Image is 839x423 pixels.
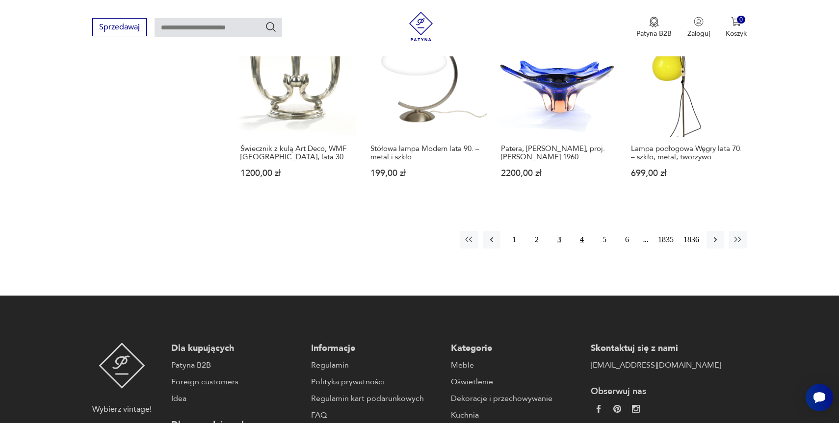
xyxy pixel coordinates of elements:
a: Polityka prywatności [311,376,441,388]
h3: Stółowa lampa Modern lata 90. – metal i szkło [370,145,482,161]
button: 5 [596,231,613,249]
a: Patera, Huta Chribska, proj. Josef Hospodka 1960.Patera, [PERSON_NAME], proj. [PERSON_NAME] 1960.... [497,17,617,197]
button: Sprzedawaj [92,18,147,36]
button: 1 [505,231,523,249]
a: [EMAIL_ADDRESS][DOMAIN_NAME] [591,359,721,371]
a: Regulamin kart podarunkowych [311,393,441,404]
a: Patyna B2B [171,359,301,371]
img: c2fd9cf7f39615d9d6839a72ae8e59e5.webp [632,405,640,413]
img: Ikona medalu [649,17,659,27]
button: 4 [573,231,591,249]
p: Dla kupujących [171,343,301,354]
a: Kuchnia [451,409,581,421]
button: Szukaj [265,21,277,33]
button: 3 [551,231,568,249]
p: 699,00 zł [631,169,742,177]
a: Regulamin [311,359,441,371]
img: Ikonka użytkownika [694,17,704,26]
h3: Lampa podłogowa Węgry lata 70. – szkło, metal, tworzywo [631,145,742,161]
img: Patyna - sklep z meblami i dekoracjami vintage [406,12,436,41]
p: Wybierz vintage! [92,403,152,415]
button: Zaloguj [687,17,710,38]
p: Patyna B2B [636,29,672,38]
a: Lampa podłogowa Węgry lata 70. – szkło, metal, tworzywoLampa podłogowa Węgry lata 70. – szkło, me... [627,17,747,197]
p: Informacje [311,343,441,354]
img: 37d27d81a828e637adc9f9cb2e3d3a8a.webp [613,405,621,413]
p: Zaloguj [687,29,710,38]
a: Świecznik z kulą Art Deco, WMF Niemcy, lata 30.Świecznik z kulą Art Deco, WMF [GEOGRAPHIC_DATA], ... [236,17,356,197]
a: Foreign customers [171,376,301,388]
a: Idea [171,393,301,404]
button: 1835 [655,231,676,249]
a: Sprzedawaj [92,25,147,31]
button: 0Koszyk [726,17,747,38]
p: 1200,00 zł [240,169,352,177]
p: Obserwuj nas [591,386,721,398]
iframe: Smartsupp widget button [806,384,833,411]
a: Ikona medaluPatyna B2B [636,17,672,38]
p: Koszyk [726,29,747,38]
h3: Patera, [PERSON_NAME], proj. [PERSON_NAME] 1960. [501,145,612,161]
img: da9060093f698e4c3cedc1453eec5031.webp [595,405,603,413]
p: Skontaktuj się z nami [591,343,721,354]
p: Kategorie [451,343,581,354]
a: Dekoracje i przechowywanie [451,393,581,404]
button: 2 [528,231,546,249]
div: 0 [737,16,745,24]
p: 199,00 zł [370,169,482,177]
img: Patyna - sklep z meblami i dekoracjami vintage [99,343,145,389]
img: Ikona koszyka [731,17,741,26]
button: 1836 [681,231,702,249]
a: Stółowa lampa Modern lata 90. – metal i szkłoStółowa lampa Modern lata 90. – metal i szkło199,00 zł [366,17,486,197]
a: Oświetlenie [451,376,581,388]
a: FAQ [311,409,441,421]
button: 6 [618,231,636,249]
button: Patyna B2B [636,17,672,38]
p: 2200,00 zł [501,169,612,177]
h3: Świecznik z kulą Art Deco, WMF [GEOGRAPHIC_DATA], lata 30. [240,145,352,161]
a: Meble [451,359,581,371]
